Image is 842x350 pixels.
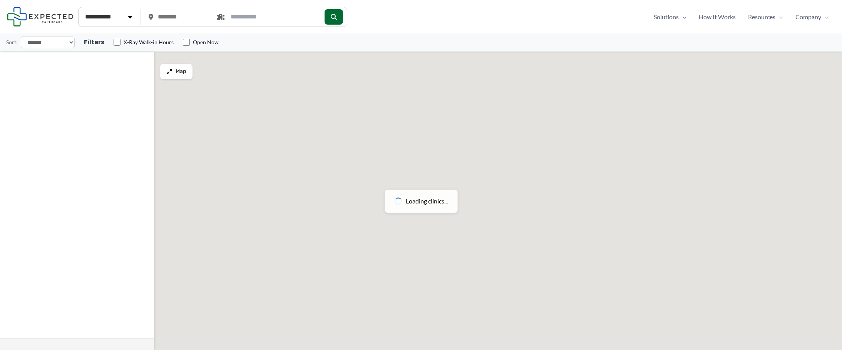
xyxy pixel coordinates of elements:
[6,37,18,47] label: Sort:
[775,11,783,23] span: Menu Toggle
[648,11,693,23] a: SolutionsMenu Toggle
[176,68,186,75] span: Map
[166,68,172,75] img: Maximize
[160,64,193,79] button: Map
[84,38,104,47] h3: Filters
[821,11,829,23] span: Menu Toggle
[742,11,789,23] a: ResourcesMenu Toggle
[693,11,742,23] a: How It Works
[193,38,219,46] label: Open Now
[679,11,686,23] span: Menu Toggle
[699,11,736,23] span: How It Works
[795,11,821,23] span: Company
[7,7,74,27] img: Expected Healthcare Logo - side, dark font, small
[654,11,679,23] span: Solutions
[406,195,448,207] span: Loading clinics...
[789,11,835,23] a: CompanyMenu Toggle
[124,38,174,46] label: X-Ray Walk-in Hours
[748,11,775,23] span: Resources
